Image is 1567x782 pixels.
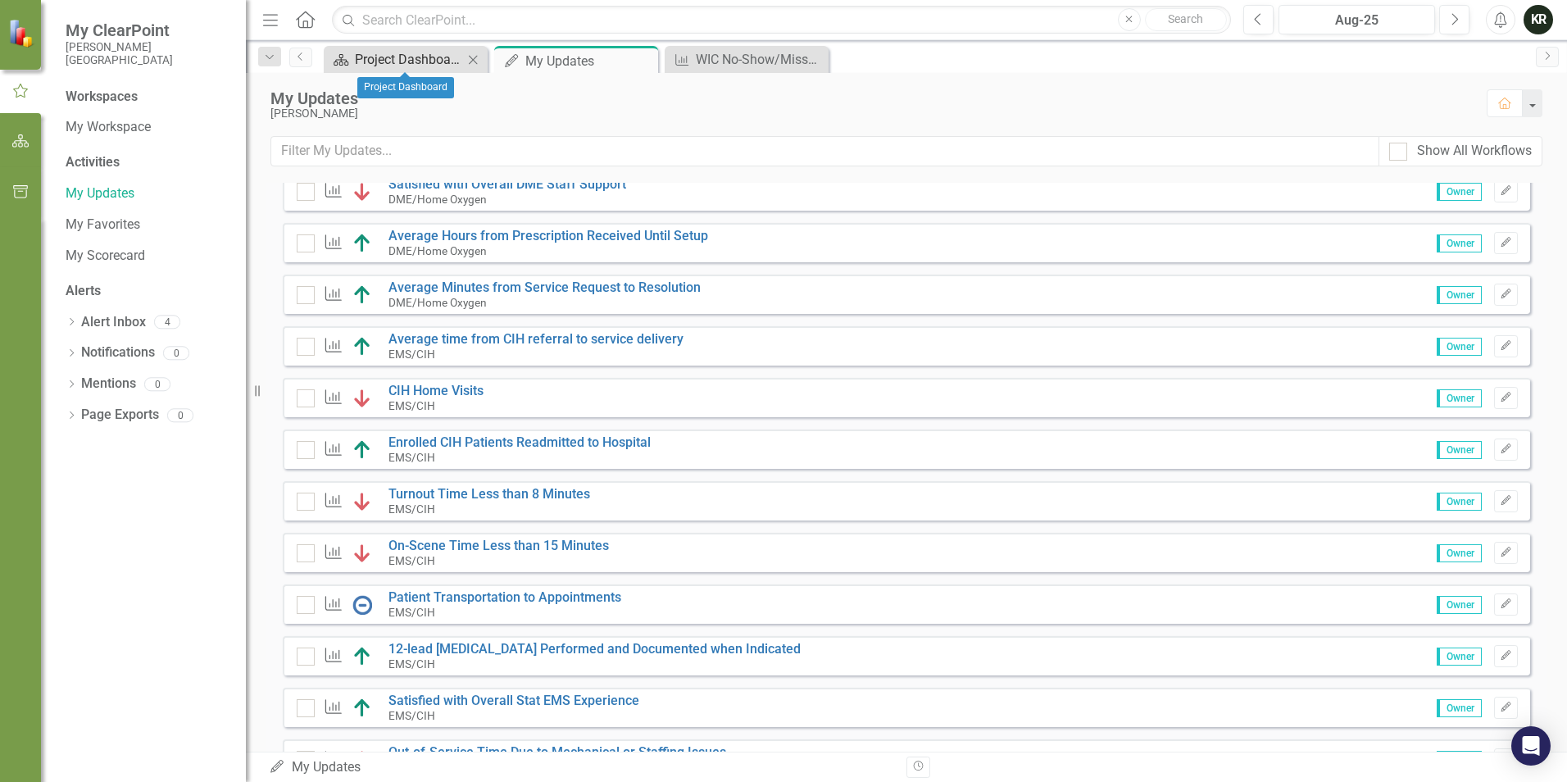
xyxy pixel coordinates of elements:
input: Filter My Updates... [270,136,1379,166]
small: DME/Home Oxygen [388,296,487,309]
small: EMS/CIH [388,451,435,464]
a: My Favorites [66,216,229,234]
a: Satisfied with Overall DME Staff Support [388,176,626,192]
a: My Scorecard [66,247,229,266]
img: Below Plan [352,750,372,770]
a: Page Exports [81,406,159,425]
div: WIC No-Show/Missed Appointments [696,49,824,70]
button: KR [1524,5,1553,34]
span: Owner [1437,441,1482,459]
img: Below Plan [352,389,372,408]
span: Owner [1437,389,1482,407]
img: ClearPoint Strategy [8,19,37,48]
a: Mentions [81,375,136,393]
a: Project Dashboard [328,49,463,70]
div: 0 [167,408,193,422]
a: My Updates [66,184,229,203]
div: 4 [154,316,180,330]
span: Owner [1437,751,1482,769]
span: Owner [1437,234,1482,252]
div: Activities [66,153,229,172]
small: [PERSON_NAME][GEOGRAPHIC_DATA] [66,40,229,67]
span: Owner [1437,544,1482,562]
button: Search [1145,8,1227,31]
small: EMS/CIH [388,606,435,619]
div: Project Dashboard [357,77,454,98]
span: Search [1168,12,1203,25]
img: Above Target [352,337,372,357]
a: 12-lead [MEDICAL_DATA] Performed and Documented when Indicated [388,641,801,657]
img: Above Target [352,647,372,666]
small: DME/Home Oxygen [388,193,487,206]
img: No Information [352,595,372,615]
a: Alert Inbox [81,313,146,332]
span: Owner [1437,648,1482,666]
img: Above Target [352,440,372,460]
div: Project Dashboard [355,49,463,70]
div: My Updates [270,89,1470,107]
input: Search ClearPoint... [332,6,1231,34]
span: Owner [1437,493,1482,511]
a: Enrolled CIH Patients Readmitted to Hospital [388,434,651,450]
div: 0 [144,377,170,391]
a: Average Minutes from Service Request to Resolution [388,280,701,295]
small: EMS/CIH [388,348,435,361]
a: WIC No-Show/Missed Appointments [669,49,824,70]
a: My Workspace [66,118,229,137]
div: Alerts [66,282,229,301]
a: Turnout Time Less than 8 Minutes [388,486,590,502]
a: Patient Transportation to Appointments [388,589,621,605]
div: Show All Workflows [1417,142,1532,161]
div: [PERSON_NAME] [270,107,1470,120]
span: Owner [1437,338,1482,356]
button: Aug-25 [1279,5,1435,34]
small: DME/Home Oxygen [388,244,487,257]
div: 0 [163,346,189,360]
small: EMS/CIH [388,399,435,412]
span: Owner [1437,183,1482,201]
a: Notifications [81,343,155,362]
a: Satisfied with Overall Stat EMS Experience [388,693,639,708]
small: EMS/CIH [388,554,435,567]
div: My Updates [525,51,654,71]
div: My Updates [269,758,894,777]
div: Open Intercom Messenger [1511,726,1551,766]
img: Below Plan [352,492,372,511]
span: Owner [1437,596,1482,614]
img: Above Target [352,698,372,718]
small: EMS/CIH [388,502,435,516]
img: Below Plan [352,182,372,202]
a: Average time from CIH referral to service delivery [388,331,684,347]
img: Above Target [352,234,372,253]
small: EMS/CIH [388,709,435,722]
a: CIH Home Visits [388,383,484,398]
span: Owner [1437,286,1482,304]
a: On-Scene Time Less than 15 Minutes [388,538,609,553]
img: Below Plan [352,543,372,563]
a: Average Hours from Prescription Received Until Setup [388,228,708,243]
span: My ClearPoint [66,20,229,40]
div: Workspaces [66,88,138,107]
span: Owner [1437,699,1482,717]
img: Above Target [352,285,372,305]
div: Aug-25 [1284,11,1429,30]
small: EMS/CIH [388,657,435,671]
